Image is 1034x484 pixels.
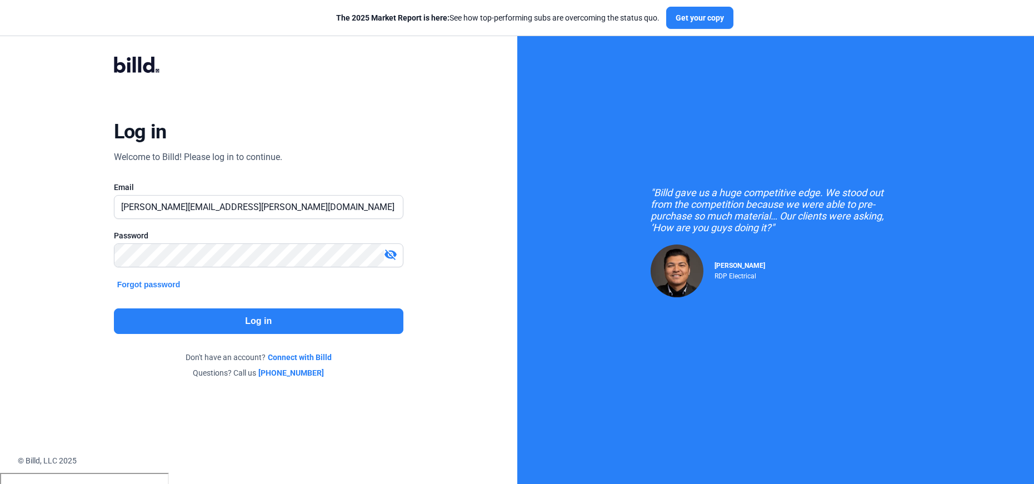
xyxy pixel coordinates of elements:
[114,119,167,144] div: Log in
[114,151,282,164] div: Welcome to Billd! Please log in to continue.
[384,248,397,261] mat-icon: visibility_off
[715,262,765,270] span: [PERSON_NAME]
[114,308,403,334] button: Log in
[114,182,403,193] div: Email
[114,367,403,378] div: Questions? Call us
[258,367,324,378] a: [PHONE_NUMBER]
[651,187,901,233] div: "Billd gave us a huge competitive edge. We stood out from the competition because we were able to...
[715,270,765,280] div: RDP Electrical
[114,278,184,291] button: Forgot password
[336,13,449,22] span: The 2025 Market Report is here:
[651,245,703,297] img: Raul Pacheco
[268,352,332,363] a: Connect with Billd
[114,230,403,241] div: Password
[336,12,660,23] div: See how top-performing subs are overcoming the status quo.
[114,352,403,363] div: Don't have an account?
[666,7,733,29] button: Get your copy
